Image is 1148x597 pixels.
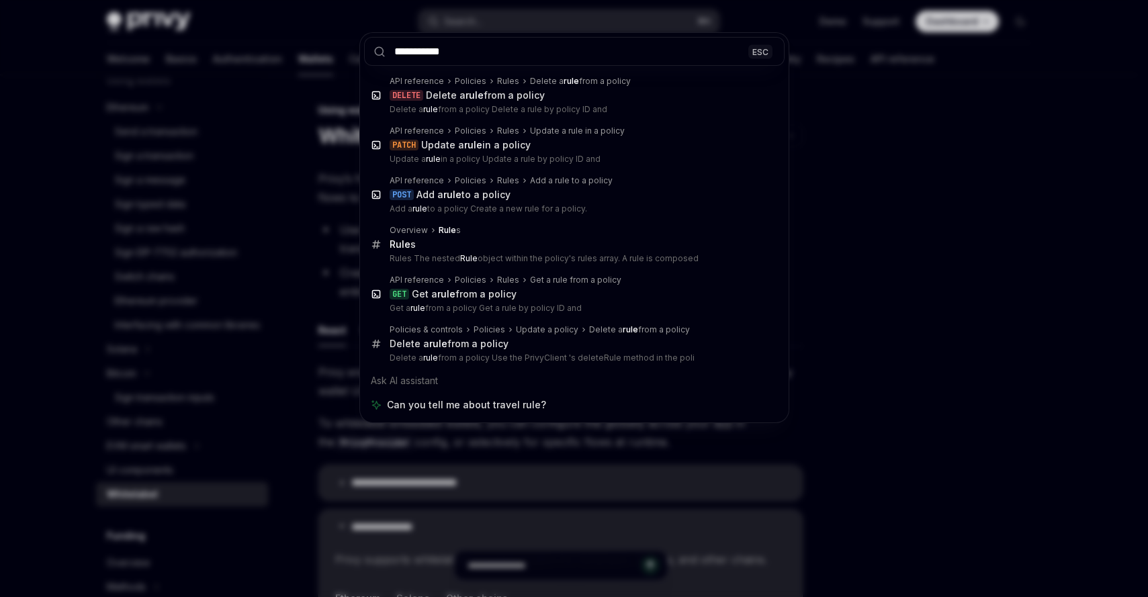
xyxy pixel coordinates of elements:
div: Delete a from a policy [390,338,509,350]
b: rule [410,303,425,313]
div: DELETE [390,90,423,101]
div: Delete a from a policy [589,324,690,335]
div: Policies [455,126,486,136]
div: Add a rule to a policy [530,175,613,186]
p: Rules The nested object within the policy's rules array. A rule is composed [390,253,756,264]
div: s [390,238,416,250]
b: rule [564,76,579,86]
div: Get a rule from a policy [530,275,621,285]
div: Policies [455,76,486,87]
div: Policies & controls [390,324,463,335]
div: Rules [497,126,519,136]
div: Update a in a policy [421,139,531,151]
b: rule [429,338,447,349]
p: Update a in a policy Update a rule by policy ID and [390,154,756,165]
b: rule [412,203,427,214]
div: Get a from a policy [412,288,517,300]
b: rule [466,89,484,101]
div: ESC [748,44,772,58]
div: GET [390,289,409,300]
div: Delete a from a policy [530,76,631,87]
b: rule [464,139,482,150]
div: Add a to a policy [416,189,511,201]
b: Rule [390,238,410,250]
div: Update a policy [516,324,578,335]
p: Delete a from a policy Use the PrivyClient 's deleteRule method in the poli [390,353,756,363]
b: rule [423,104,438,114]
div: Ask AI assistant [364,369,785,393]
b: Rule [460,253,478,263]
b: rule [426,154,441,164]
div: Update a rule in a policy [530,126,625,136]
div: Rules [497,275,519,285]
b: Rule [439,225,456,235]
div: API reference [390,76,444,87]
div: Delete a from a policy [426,89,545,101]
div: API reference [390,175,444,186]
p: Add a to a policy Create a new rule for a policy. [390,203,756,214]
b: rule [437,288,455,300]
p: Delete a from a policy Delete a rule by policy ID and [390,104,756,115]
div: API reference [390,275,444,285]
div: Policies [455,175,486,186]
div: Overview [390,225,428,236]
div: API reference [390,126,444,136]
div: PATCH [390,140,418,150]
div: POST [390,189,414,200]
p: Get a from a policy Get a rule by policy ID and [390,303,756,314]
div: s [439,225,461,236]
div: Policies [455,275,486,285]
b: rule [623,324,638,334]
b: rule [443,189,461,200]
span: Can you tell me about travel rule? [387,398,546,412]
div: Rules [497,76,519,87]
div: Policies [474,324,505,335]
div: Rules [497,175,519,186]
b: rule [423,353,438,363]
